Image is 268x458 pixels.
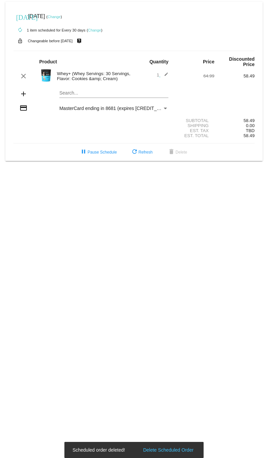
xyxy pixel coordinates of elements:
strong: Discounted Price [229,56,255,67]
button: Pause Schedule [74,146,122,158]
div: Whey+ (Whey Servings: 30 Servings, Flavor: Cookies &amp; Cream) [54,71,134,81]
small: ( ) [46,15,62,19]
mat-icon: live_help [75,37,83,45]
mat-icon: edit [160,72,168,80]
mat-icon: refresh [130,148,139,156]
span: Delete [167,150,187,155]
mat-icon: delete [167,148,175,156]
img: Image-1-Carousel-Whey-2lb-Cookies-n-Cream-no-badge-Transp.png [39,69,53,82]
input: Search... [59,91,168,96]
span: TBD [246,128,255,133]
span: Pause Schedule [79,150,117,155]
strong: Quantity [149,59,168,64]
mat-icon: clear [19,72,28,80]
mat-icon: add [19,90,28,98]
span: MasterCard ending in 8681 (expires [CREDIT_CARD_DATA]) [59,106,187,111]
mat-icon: autorenew [16,26,24,34]
mat-select: Payment Method [59,106,168,111]
span: 58.49 [244,133,255,138]
small: Changeable before [DATE] [28,39,73,43]
mat-icon: pause [79,148,88,156]
div: 58.49 [214,118,255,123]
button: Refresh [125,146,158,158]
strong: Price [203,59,214,64]
button: Delete [162,146,193,158]
strong: Product [39,59,57,64]
div: Est. Tax [174,128,214,133]
span: 0.00 [246,123,255,128]
mat-icon: [DATE] [16,13,24,21]
span: Refresh [130,150,153,155]
div: Shipping [174,123,214,128]
a: Change [88,28,101,32]
div: 64.99 [174,73,214,78]
div: 58.49 [214,73,255,78]
a: Change [48,15,61,19]
simple-snack-bar: Scheduled order deleted! [72,447,196,453]
mat-icon: lock_open [16,37,24,45]
div: Est. Total [174,133,214,138]
span: 1 [157,72,168,77]
div: Subtotal [174,118,214,123]
small: 1 item scheduled for Every 30 days [13,28,86,32]
small: ( ) [87,28,103,32]
mat-icon: credit_card [19,104,28,112]
button: Delete Scheduled Order [141,447,196,453]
